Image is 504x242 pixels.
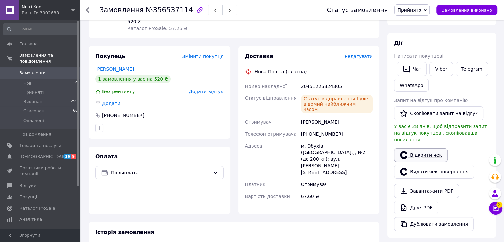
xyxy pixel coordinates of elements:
div: [PHONE_NUMBER] [101,112,145,119]
div: 67.60 ₴ [300,190,374,202]
span: Покупець [95,53,125,59]
span: 3 [75,118,78,124]
a: Друк PDF [394,201,438,214]
div: Отримувач [300,178,374,190]
span: Номер накладної [245,84,287,89]
span: №356537114 [146,6,193,14]
span: Отримувач [245,119,272,125]
span: Головна [19,41,38,47]
span: Скасовані [23,108,46,114]
span: Післяплата [111,169,210,176]
span: 259 [71,99,78,105]
span: Замовлення виконано [442,8,492,13]
input: Пошук [3,23,78,35]
button: Чат з покупцем2 [489,202,502,215]
span: Прийнято [397,7,421,13]
div: Статус відправлення буде відомий найближчим часом [301,95,373,113]
button: Видати чек повернення [394,165,474,179]
button: Дублювати замовлення [394,217,474,231]
div: Статус замовлення [327,7,388,13]
span: 0 [75,80,78,86]
span: Виконані [23,99,44,105]
span: Замовлення та повідомлення [19,52,80,64]
span: Відгуки [19,183,36,189]
span: Товари та послуги [19,143,61,149]
span: [DEMOGRAPHIC_DATA] [19,154,68,160]
span: Прийняті [23,90,44,95]
div: Ваш ID: 3902638 [22,10,80,16]
span: Змінити покупця [182,54,224,59]
span: 60 [73,108,78,114]
span: Написати покупцеві [394,53,443,59]
span: Оплата [95,153,118,160]
span: Статус відправлення [245,95,297,101]
span: Вартість доставки [245,194,290,199]
a: Telegram [456,62,488,76]
span: Nutri Kon [22,4,71,10]
span: Без рейтингу [102,89,135,94]
span: 9 [71,154,76,159]
span: Платник [245,182,266,187]
span: Замовлення [99,6,144,14]
div: 520 ₴ [127,18,205,25]
span: Додати відгук [189,89,223,94]
span: Показники роботи компанії [19,165,61,177]
div: [PHONE_NUMBER] [300,128,374,140]
span: Каталог ProSale [19,205,55,211]
span: Телефон отримувача [245,131,297,137]
a: WhatsApp [394,79,429,92]
a: [PERSON_NAME] [95,66,134,72]
span: Аналітика [19,216,42,222]
div: 20451225324305 [300,80,374,92]
span: 16 [63,154,71,159]
span: Запит на відгук про компанію [394,98,468,103]
button: Чат [397,62,427,76]
span: Редагувати [345,54,373,59]
span: Додати [102,101,120,106]
span: Історія замовлення [95,229,154,235]
div: м. Обухів ([GEOGRAPHIC_DATA].), №2 (до 200 кг): вул. [PERSON_NAME][STREET_ADDRESS] [300,140,374,178]
span: Доставка [245,53,274,59]
div: Повернутися назад [86,7,91,13]
span: У вас є 28 днів, щоб відправити запит на відгук покупцеві, скопіювавши посилання. [394,124,487,142]
a: Завантажити PDF [394,184,459,198]
div: 1 замовлення у вас на 520 ₴ [95,75,171,83]
a: Viber [429,62,453,76]
span: Нові [23,80,33,86]
button: Замовлення виконано [436,5,497,15]
span: Адреса [245,143,262,149]
span: Дії [394,40,402,46]
div: [PERSON_NAME] [300,116,374,128]
span: Покупці [19,194,37,200]
div: Нова Пошта (платна) [253,68,308,75]
span: Каталог ProSale: 57.25 ₴ [127,26,187,31]
span: Управління сайтом [19,228,61,240]
span: Оплачені [23,118,44,124]
span: Замовлення [19,70,47,76]
span: 4 [75,90,78,95]
span: 2 [496,201,502,207]
a: Відкрити чек [394,148,448,162]
span: Повідомлення [19,131,51,137]
button: Скопіювати запит на відгук [394,106,483,120]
